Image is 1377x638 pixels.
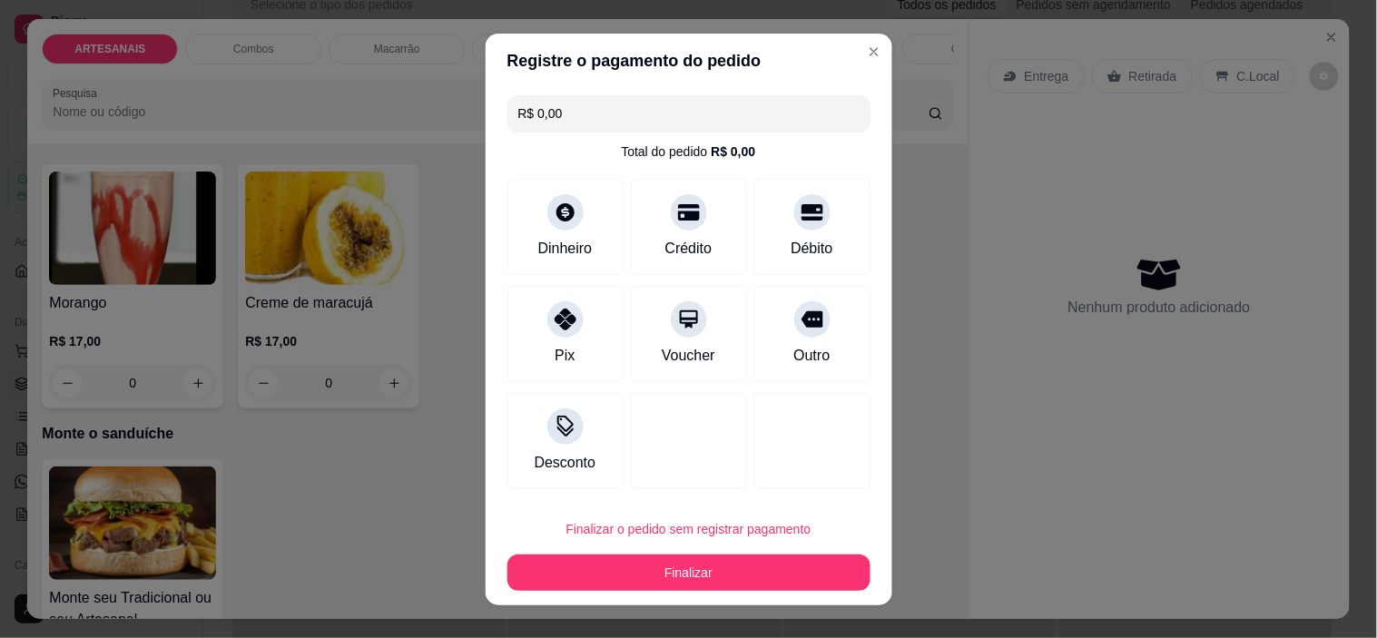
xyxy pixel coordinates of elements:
[791,238,832,260] div: Débito
[793,345,830,367] div: Outro
[486,34,892,88] header: Registre o pagamento do pedido
[538,238,593,260] div: Dinheiro
[860,37,889,66] button: Close
[662,345,715,367] div: Voucher
[621,142,755,161] div: Total do pedido
[665,238,713,260] div: Crédito
[518,95,860,132] input: Ex.: hambúrguer de cordeiro
[535,452,596,474] div: Desconto
[507,511,870,547] button: Finalizar o pedido sem registrar pagamento
[711,142,755,161] div: R$ 0,00
[507,555,870,591] button: Finalizar
[555,345,575,367] div: Pix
